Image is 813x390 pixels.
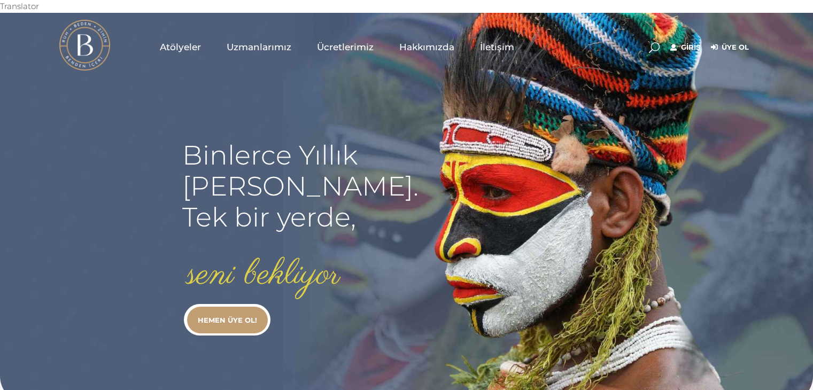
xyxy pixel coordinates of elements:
[187,255,340,295] rs-layer: seni bekliyor
[386,20,467,74] a: Hakkımızda
[670,41,700,54] a: Giriş
[304,20,386,74] a: Ücretlerimiz
[187,307,268,333] a: HEMEN ÜYE OL!
[227,41,291,53] span: Uzmanlarımız
[317,41,374,53] span: Ücretlerimiz
[160,41,201,53] span: Atölyeler
[467,20,527,74] a: İletişim
[182,140,419,233] rs-layer: Binlerce Yıllık [PERSON_NAME]. Tek bir yerde,
[214,20,304,74] a: Uzmanlarımız
[147,20,214,74] a: Atölyeler
[480,41,514,53] span: İletişim
[711,41,749,54] a: Üye Ol
[399,41,454,53] span: Hakkımızda
[59,20,110,71] img: light logo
